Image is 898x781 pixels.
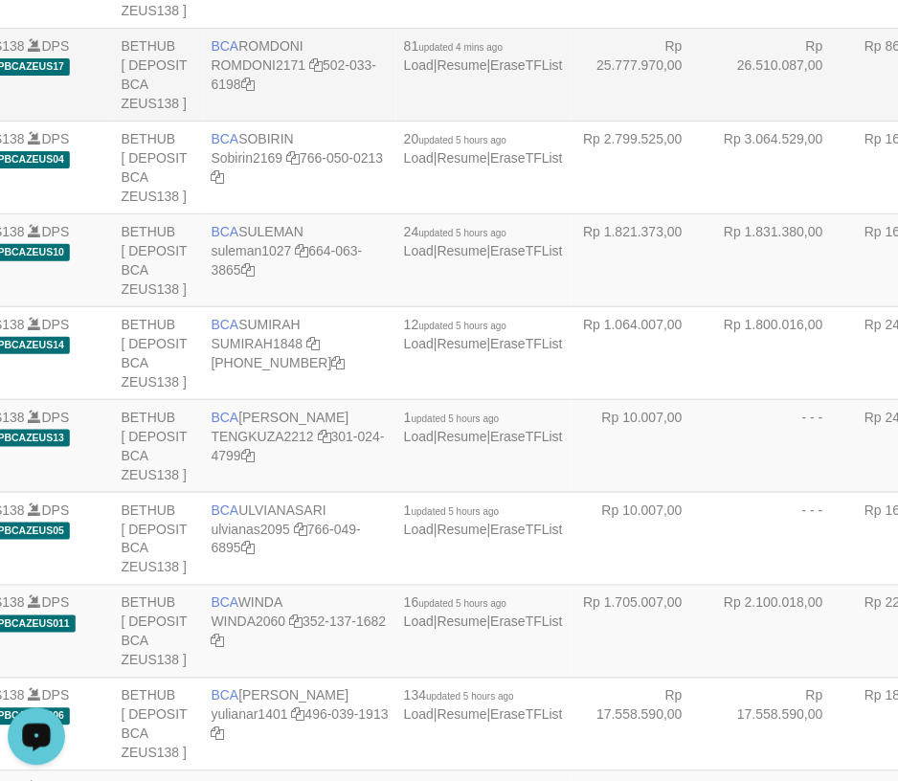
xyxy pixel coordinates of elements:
[404,150,434,166] a: Load
[212,634,225,649] a: Copy 3521371682 to clipboard
[294,522,307,537] a: Copy ulvianas2095 to clipboard
[438,614,487,630] a: Resume
[404,595,506,611] span: 16
[438,57,487,73] a: Resume
[404,522,434,537] a: Load
[212,336,303,351] a: SUMIRAH1848
[404,38,563,73] span: | |
[404,38,503,54] span: 81
[571,493,711,586] td: Rp 10.007,00
[404,614,434,630] a: Load
[212,595,238,611] span: BCA
[306,336,320,351] a: Copy SUMIRAH1848 to clipboard
[212,614,286,630] a: WINDA2060
[404,224,563,258] span: | |
[404,317,563,351] span: | |
[212,410,239,425] span: BCA
[491,336,563,351] a: EraseTFList
[404,243,434,258] a: Load
[404,317,506,332] span: 12
[212,429,314,444] a: TENGKUZA2212
[241,262,255,278] a: Copy 6640633865 to clipboard
[212,150,283,166] a: Sobirin2169
[8,8,65,65] button: Open LiveChat chat widget
[212,502,239,518] span: BCA
[711,214,852,307] td: Rp 1.831.380,00
[212,169,225,185] a: Copy 7660500213 to clipboard
[491,243,563,258] a: EraseTFList
[204,400,396,493] td: [PERSON_NAME] 301-024-4799
[204,586,396,679] td: WINDA 352-137-1682
[404,688,563,723] span: | |
[438,243,487,258] a: Resume
[241,77,255,92] a: Copy 5020336198 to clipboard
[114,307,204,400] td: BETHUB [ DEPOSIT BCA ZEUS138 ]
[438,707,487,723] a: Resume
[204,214,396,307] td: SULEMAN 664-063-3865
[438,522,487,537] a: Resume
[711,122,852,214] td: Rp 3.064.529,00
[491,614,563,630] a: EraseTFList
[427,692,515,703] span: updated 5 hours ago
[289,614,303,630] a: Copy WINDA2060 to clipboard
[438,429,487,444] a: Resume
[491,522,563,537] a: EraseTFList
[419,321,507,331] span: updated 5 hours ago
[491,429,563,444] a: EraseTFList
[571,214,711,307] td: Rp 1.821.373,00
[114,586,204,679] td: BETHUB [ DEPOSIT BCA ZEUS138 ]
[212,131,239,146] span: BCA
[212,38,239,54] span: BCA
[571,400,711,493] td: Rp 10.007,00
[204,122,396,214] td: SOBIRIN 766-050-0213
[571,307,711,400] td: Rp 1.064.007,00
[212,522,291,537] a: ulvianas2095
[404,502,563,537] span: | |
[404,688,514,703] span: 134
[114,214,204,307] td: BETHUB [ DEPOSIT BCA ZEUS138 ]
[204,307,396,400] td: SUMIRAH [PHONE_NUMBER]
[404,224,506,239] span: 24
[114,400,204,493] td: BETHUB [ DEPOSIT BCA ZEUS138 ]
[212,57,306,73] a: ROMDONI2171
[241,448,255,463] a: Copy 3010244799 to clipboard
[212,243,292,258] a: suleman1027
[419,599,507,610] span: updated 5 hours ago
[404,502,500,518] span: 1
[412,506,500,517] span: updated 5 hours ago
[571,586,711,679] td: Rp 1.705.007,00
[404,410,563,444] span: | |
[711,493,852,586] td: - - -
[318,429,331,444] a: Copy TENGKUZA2212 to clipboard
[212,726,225,742] a: Copy 4960391913 to clipboard
[419,42,504,53] span: updated 4 mins ago
[212,317,239,332] span: BCA
[404,131,563,166] span: | |
[212,707,288,723] a: yulianar1401
[491,57,563,73] a: EraseTFList
[711,586,852,679] td: Rp 2.100.018,00
[204,493,396,586] td: ULVIANASARI 766-049-6895
[571,29,711,122] td: Rp 25.777.970,00
[491,707,563,723] a: EraseTFList
[114,679,204,771] td: BETHUB [ DEPOSIT BCA ZEUS138 ]
[419,135,507,145] span: updated 5 hours ago
[404,336,434,351] a: Load
[404,429,434,444] a: Load
[332,355,346,370] a: Copy 8692458906 to clipboard
[571,679,711,771] td: Rp 17.558.590,00
[404,595,563,630] span: | |
[204,29,396,122] td: ROMDONI 502-033-6198
[404,57,434,73] a: Load
[438,150,487,166] a: Resume
[114,122,204,214] td: BETHUB [ DEPOSIT BCA ZEUS138 ]
[296,243,309,258] a: Copy suleman1027 to clipboard
[711,29,852,122] td: Rp 26.510.087,00
[404,707,434,723] a: Load
[212,224,239,239] span: BCA
[571,122,711,214] td: Rp 2.799.525,00
[114,29,204,122] td: BETHUB [ DEPOSIT BCA ZEUS138 ]
[438,336,487,351] a: Resume
[204,679,396,771] td: [PERSON_NAME] 496-039-1913
[241,541,255,556] a: Copy 7660496895 to clipboard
